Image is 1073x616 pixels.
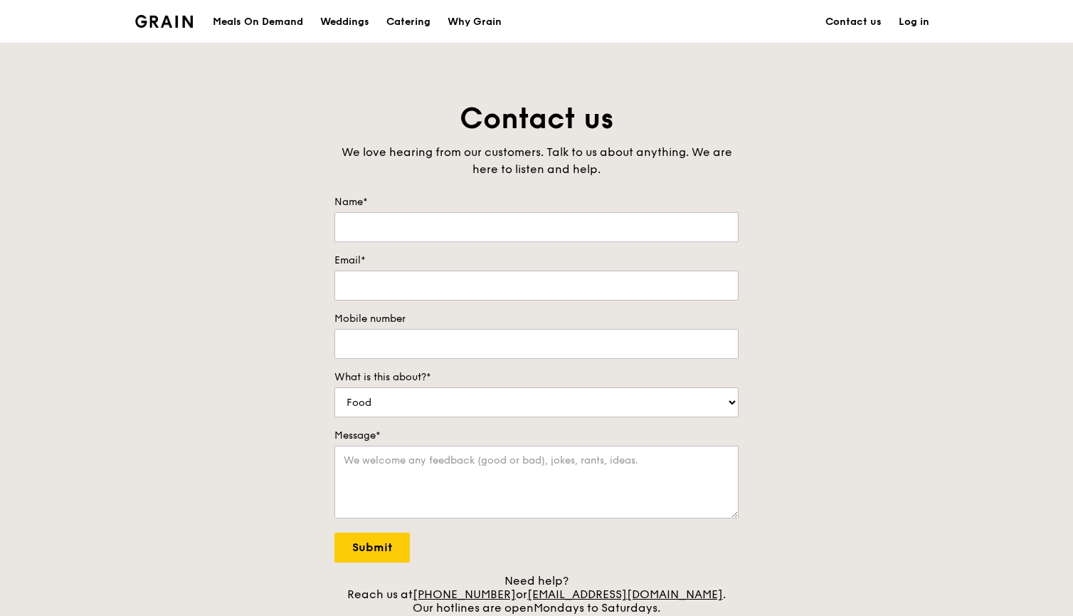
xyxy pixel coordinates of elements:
div: Meals On Demand [213,1,303,43]
a: [EMAIL_ADDRESS][DOMAIN_NAME] [527,588,723,601]
div: Catering [386,1,430,43]
label: Message* [334,429,739,443]
a: Log in [890,1,938,43]
a: Weddings [312,1,378,43]
label: Email* [334,254,739,268]
span: Mondays to Saturdays. [534,601,660,615]
img: Grain [135,15,193,28]
a: [PHONE_NUMBER] [413,588,516,601]
input: Submit [334,533,410,563]
a: Why Grain [439,1,510,43]
div: Why Grain [448,1,502,43]
div: Weddings [320,1,369,43]
h1: Contact us [334,100,739,138]
div: We love hearing from our customers. Talk to us about anything. We are here to listen and help. [334,144,739,178]
label: What is this about?* [334,370,739,385]
a: Catering [378,1,439,43]
a: Contact us [817,1,890,43]
label: Mobile number [334,312,739,326]
label: Name* [334,195,739,209]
